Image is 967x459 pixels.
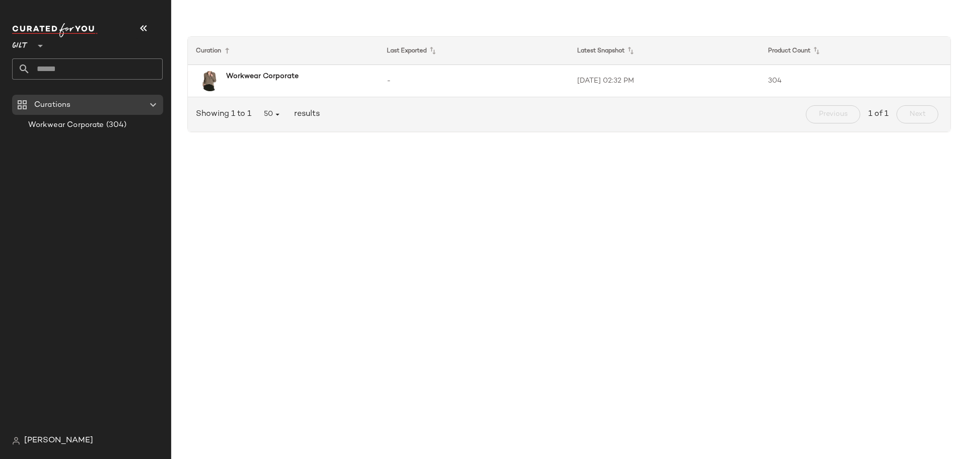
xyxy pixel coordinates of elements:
span: 50 [263,110,282,119]
img: cfy_white_logo.C9jOOHJF.svg [12,23,98,37]
td: - [379,65,570,97]
th: Curation [188,37,379,65]
span: (304) [104,119,127,131]
span: [PERSON_NAME] [24,435,93,447]
td: 304 [760,65,951,97]
span: 1 of 1 [868,108,888,120]
button: 50 [255,105,290,123]
span: Curations [34,99,71,111]
th: Latest Snapshot [569,37,760,65]
span: Workwear Corporate [28,119,104,131]
span: results [290,108,320,120]
th: Product Count [760,37,951,65]
b: Workwear Corporate [226,71,299,82]
span: Gilt [12,34,28,52]
td: [DATE] 02:32 PM [569,65,760,97]
span: Showing 1 to 1 [196,108,255,120]
img: svg%3e [12,437,20,445]
th: Last Exported [379,37,570,65]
